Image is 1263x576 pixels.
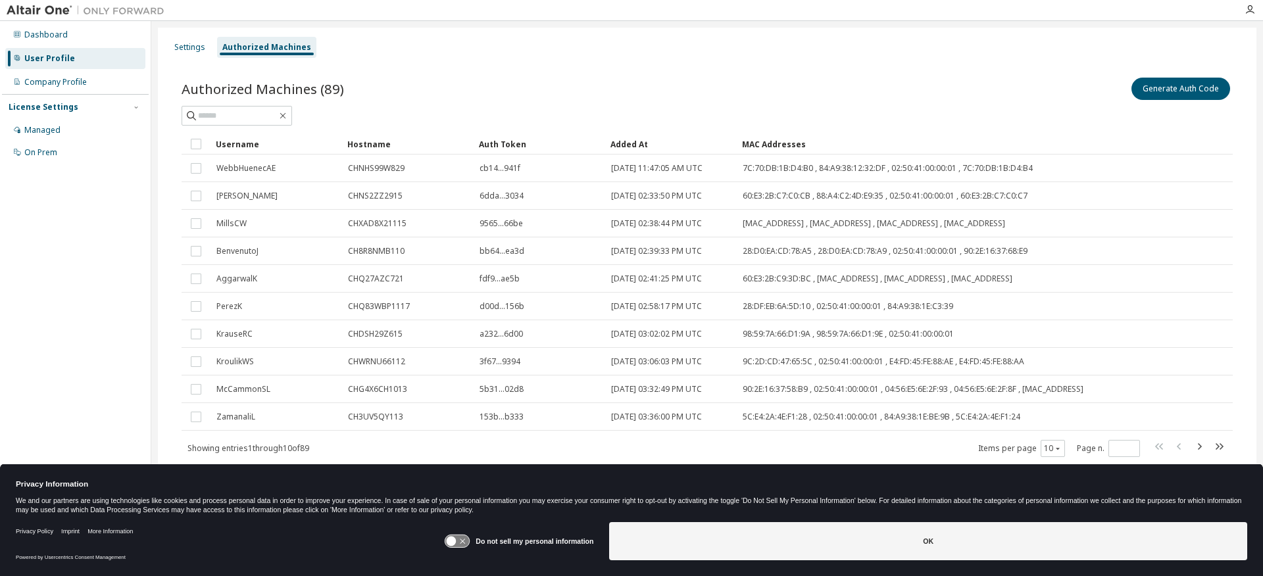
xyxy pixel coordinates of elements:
span: [DATE] 03:36:00 PM UTC [611,412,702,422]
span: AggarwalK [216,274,257,284]
span: 7C:70:DB:1B:D4:B0 , 84:A9:38:12:32:DF , 02:50:41:00:00:01 , 7C:70:DB:1B:D4:B4 [743,163,1033,174]
div: Hostname [347,133,468,155]
div: License Settings [9,102,78,112]
div: Added At [610,133,731,155]
span: [DATE] 02:33:50 PM UTC [611,191,702,201]
span: 5C:E4:2A:4E:F1:28 , 02:50:41:00:00:01 , 84:A9:38:1E:BE:9B , 5C:E4:2A:4E:F1:24 [743,412,1020,422]
span: Page n. [1077,440,1140,457]
span: ZamanaliL [216,412,255,422]
span: 28:DF:EB:6A:5D:10 , 02:50:41:00:00:01 , 84:A9:38:1E:C3:39 [743,301,953,312]
div: Authorized Machines [222,42,311,53]
span: [DATE] 02:41:25 PM UTC [611,274,702,284]
span: CHQ83WBP1117 [348,301,410,312]
span: 9C:2D:CD:47:65:5C , 02:50:41:00:00:01 , E4:FD:45:FE:88:AE , E4:FD:45:FE:88:AA [743,356,1024,367]
span: CHWRNU66112 [348,356,405,367]
div: MAC Addresses [742,133,1095,155]
span: McCammonSL [216,384,270,395]
span: [DATE] 02:58:17 PM UTC [611,301,702,312]
div: User Profile [24,53,75,64]
span: 3f67...9394 [480,356,520,367]
span: CH8R8NMB110 [348,246,405,256]
span: [DATE] 11:47:05 AM UTC [611,163,703,174]
span: CHNHS99W829 [348,163,405,174]
span: 153b...b333 [480,412,524,422]
span: [DATE] 03:32:49 PM UTC [611,384,702,395]
span: Showing entries 1 through 10 of 89 [187,443,309,454]
span: MillsCW [216,218,247,229]
span: [MAC_ADDRESS] , [MAC_ADDRESS] , [MAC_ADDRESS] , [MAC_ADDRESS] [743,218,1005,229]
span: [PERSON_NAME] [216,191,278,201]
span: [DATE] 03:06:03 PM UTC [611,356,702,367]
span: CHQ27AZC721 [348,274,404,284]
div: Managed [24,125,61,135]
span: [DATE] 02:39:33 PM UTC [611,246,702,256]
span: 6dda...3034 [480,191,524,201]
span: CH3UV5QY113 [348,412,403,422]
div: Company Profile [24,77,87,87]
span: [DATE] 02:38:44 PM UTC [611,218,702,229]
span: d00d...156b [480,301,524,312]
span: fdf9...ae5b [480,274,520,284]
span: cb14...941f [480,163,520,174]
span: [DATE] 03:02:02 PM UTC [611,329,702,339]
span: 90:2E:16:37:58:B9 , 02:50:41:00:00:01 , 04:56:E5:6E:2F:93 , 04:56:E5:6E:2F:8F , [MAC_ADDRESS] [743,384,1083,395]
span: CHNS2ZZ2915 [348,191,403,201]
span: bb64...ea3d [480,246,524,256]
span: 9565...66be [480,218,523,229]
span: 98:59:7A:66:D1:9A , 98:59:7A:66:D1:9E , 02:50:41:00:00:01 [743,329,954,339]
div: Auth Token [479,133,600,155]
span: CHXAD8X21115 [348,218,407,229]
button: Generate Auth Code [1131,78,1230,100]
span: 60:E3:2B:C7:C0:CB , 88:A4:C2:4D:E9:35 , 02:50:41:00:00:01 , 60:E3:2B:C7:C0:C7 [743,191,1028,201]
span: KrauseRC [216,329,253,339]
span: WebbHuenecAE [216,163,276,174]
div: Settings [174,42,205,53]
img: Altair One [7,4,171,17]
span: Items per page [978,440,1065,457]
span: 28:D0:EA:CD:78:A5 , 28:D0:EA:CD:78:A9 , 02:50:41:00:00:01 , 90:2E:16:37:68:E9 [743,246,1028,256]
span: Authorized Machines (89) [182,80,344,98]
span: 5b31...02d8 [480,384,524,395]
span: CHG4X6CH1013 [348,384,407,395]
div: On Prem [24,147,57,158]
div: Dashboard [24,30,68,40]
span: a232...6d00 [480,329,523,339]
span: 60:E3:2B:C9:3D:BC , [MAC_ADDRESS] , [MAC_ADDRESS] , [MAC_ADDRESS] [743,274,1012,284]
span: CHDSH29Z615 [348,329,403,339]
div: Username [216,133,337,155]
span: BenvenutoJ [216,246,259,256]
span: PerezK [216,301,242,312]
button: 10 [1044,443,1062,454]
span: KroulikWS [216,356,254,367]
